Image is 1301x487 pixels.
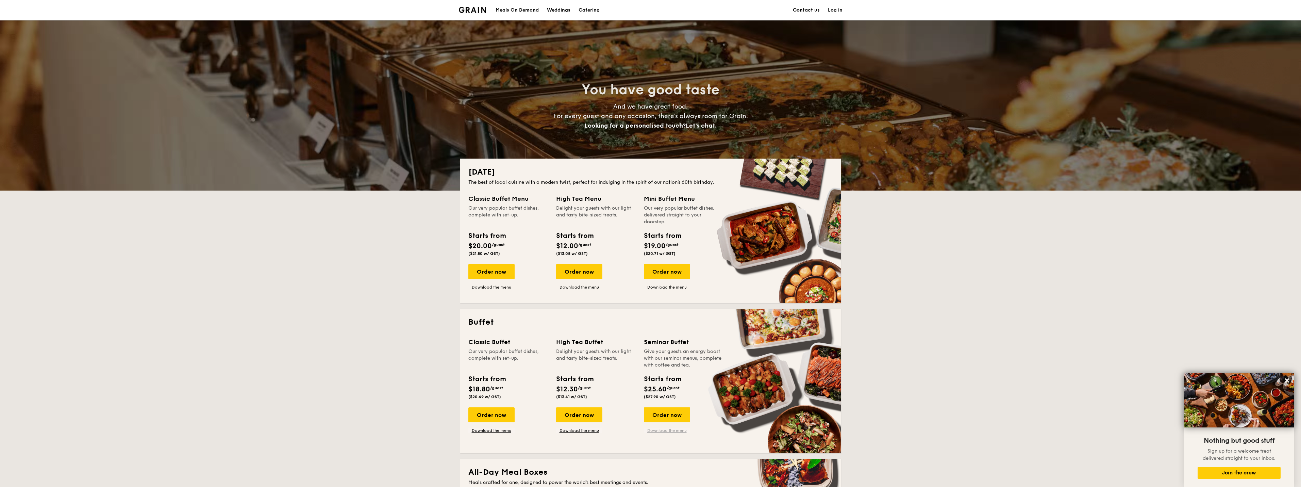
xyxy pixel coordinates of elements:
span: $18.80 [468,385,490,393]
div: Our very popular buffet dishes, delivered straight to your doorstep. [644,205,723,225]
a: Logotype [459,7,486,13]
div: Order now [644,264,690,279]
div: Starts from [644,374,681,384]
div: Meals crafted for one, designed to power the world's best meetings and events. [468,479,833,486]
div: Our very popular buffet dishes, complete with set-up. [468,205,548,225]
span: $20.00 [468,242,492,250]
div: Seminar Buffet [644,337,723,347]
a: Download the menu [556,285,602,290]
div: High Tea Menu [556,194,636,204]
span: $19.00 [644,242,666,250]
div: Starts from [556,374,593,384]
span: Looking for a personalised touch? [584,122,686,129]
span: $25.60 [644,385,667,393]
div: Delight your guests with our light and tasty bite-sized treats. [556,348,636,369]
div: Classic Buffet [468,337,548,347]
span: ($20.49 w/ GST) [468,394,501,399]
span: /guest [666,242,679,247]
div: Starts from [556,231,593,241]
div: Starts from [468,374,505,384]
div: Order now [468,264,515,279]
span: And we have great food. For every guest and any occasion, there’s always room for Grain. [553,103,748,129]
span: Nothing but good stuff [1204,437,1274,445]
div: Delight your guests with our light and tasty bite-sized treats. [556,205,636,225]
span: ($27.90 w/ GST) [644,394,676,399]
button: Join the crew [1198,467,1281,479]
div: Starts from [468,231,505,241]
div: Our very popular buffet dishes, complete with set-up. [468,348,548,369]
div: Order now [556,407,602,422]
span: Sign up for a welcome treat delivered straight to your inbox. [1203,448,1275,461]
div: Give your guests an energy boost with our seminar menus, complete with coffee and tea. [644,348,723,369]
a: Download the menu [556,428,602,433]
div: High Tea Buffet [556,337,636,347]
div: Mini Buffet Menu [644,194,723,204]
span: ($21.80 w/ GST) [468,251,500,256]
h2: Buffet [468,317,833,328]
div: The best of local cuisine with a modern twist, perfect for indulging in the spirit of our nation’... [468,179,833,186]
img: Grain [459,7,486,13]
span: /guest [492,242,505,247]
a: Download the menu [468,428,515,433]
span: /guest [667,386,680,390]
div: Starts from [644,231,681,241]
a: Download the menu [644,285,690,290]
span: /guest [578,386,591,390]
span: Let's chat. [686,122,717,129]
img: DSC07876-Edit02-Large.jpeg [1184,373,1294,427]
span: You have good taste [582,82,719,98]
span: ($13.41 w/ GST) [556,394,587,399]
div: Order now [644,407,690,422]
h2: [DATE] [468,167,833,178]
span: $12.00 [556,242,578,250]
span: ($20.71 w/ GST) [644,251,675,256]
div: Order now [556,264,602,279]
span: $12.30 [556,385,578,393]
div: Order now [468,407,515,422]
button: Close [1282,375,1292,386]
span: ($13.08 w/ GST) [556,251,588,256]
h2: All-Day Meal Boxes [468,467,833,478]
a: Download the menu [644,428,690,433]
span: /guest [578,242,591,247]
a: Download the menu [468,285,515,290]
span: /guest [490,386,503,390]
div: Classic Buffet Menu [468,194,548,204]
